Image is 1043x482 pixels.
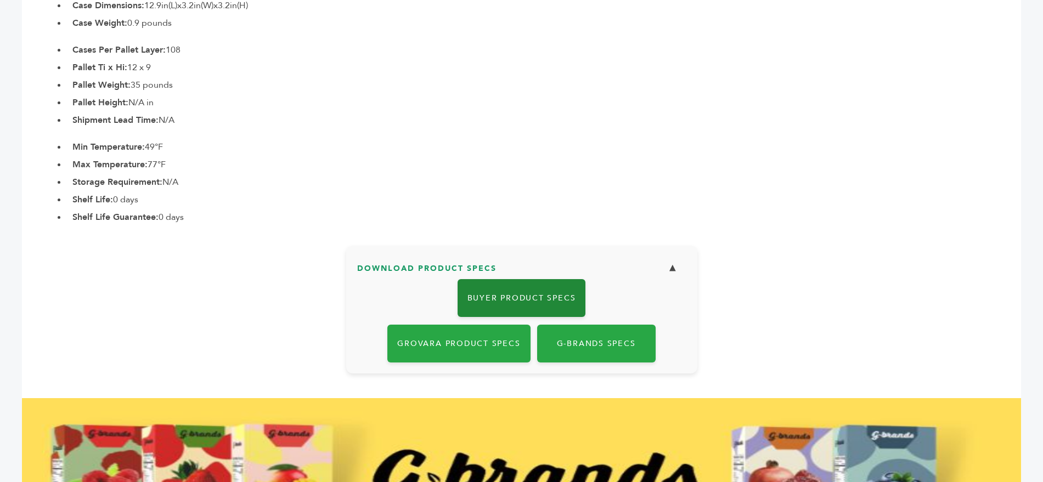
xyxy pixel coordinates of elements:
[67,114,1021,127] li: N/A
[67,211,1021,224] li: 0 days
[67,140,1021,154] li: 49°F
[72,44,166,56] b: Cases Per Pallet Layer:
[357,257,686,288] h3: Download Product Specs
[67,16,1021,30] li: 0.9 pounds
[72,114,159,126] b: Shipment Lead Time:
[72,158,148,171] b: Max Temperature:
[659,257,686,280] button: ▼
[458,279,586,317] a: Buyer Product Specs
[67,158,1021,171] li: 77°F
[537,325,656,362] a: G-Brands Specs
[72,61,127,73] b: Pallet Ti x Hi:
[67,78,1021,92] li: 35 pounds
[387,325,530,362] a: Grovara Product Specs
[72,97,128,109] b: Pallet Height:
[72,176,162,188] b: Storage Requirement:
[67,96,1021,109] li: N/A in
[72,17,127,29] b: Case Weight:
[72,141,145,153] b: Min Temperature:
[72,211,159,223] b: Shelf Life Guarantee:
[72,79,131,91] b: Pallet Weight:
[67,175,1021,189] li: N/A
[72,194,113,206] b: Shelf Life:
[67,61,1021,74] li: 12 x 9
[67,193,1021,206] li: 0 days
[67,43,1021,56] li: 108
